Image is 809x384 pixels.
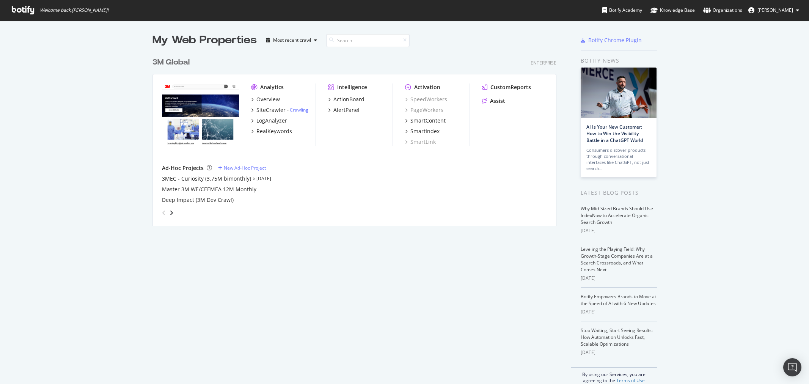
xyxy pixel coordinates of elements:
a: 3M Global [152,57,193,68]
input: Search [326,34,410,47]
div: SiteCrawler [256,106,286,114]
a: Assist [482,97,505,105]
a: PageWorkers [405,106,443,114]
div: Assist [490,97,505,105]
div: Ad-Hoc Projects [162,164,204,172]
a: SmartIndex [405,127,440,135]
div: Organizations [703,6,742,14]
div: Knowledge Base [650,6,695,14]
a: Why Mid-Sized Brands Should Use IndexNow to Accelerate Organic Search Growth [581,205,653,225]
img: AI Is Your New Customer: How to Win the Visibility Battle in a ChatGPT World [581,68,657,118]
div: - [287,107,308,113]
div: grid [152,48,562,226]
div: SmartIndex [410,127,440,135]
a: [DATE] [256,175,271,182]
a: 3MEC - Curiosity (3.75M bimonthly) [162,175,251,183]
a: Terms of Use [616,377,645,384]
button: [PERSON_NAME] [742,4,805,16]
a: RealKeywords [251,127,292,135]
div: Enterprise [531,60,556,66]
div: Analytics [260,83,284,91]
a: AI Is Your New Customer: How to Win the Visibility Battle in a ChatGPT World [586,124,643,143]
a: SpeedWorkers [405,96,447,103]
a: Botify Chrome Plugin [581,36,642,44]
a: Crawling [290,107,308,113]
a: CustomReports [482,83,531,91]
img: www.command.com [162,83,239,145]
div: New Ad-Hoc Project [224,165,266,171]
span: Alexander Parrales [757,7,793,13]
div: Overview [256,96,280,103]
a: Stop Waiting, Start Seeing Results: How Automation Unlocks Fast, Scalable Optimizations [581,327,653,347]
div: [DATE] [581,227,657,234]
div: RealKeywords [256,127,292,135]
div: angle-right [169,209,174,217]
div: 3M Global [152,57,190,68]
div: My Web Properties [152,33,257,48]
a: ActionBoard [328,96,364,103]
a: SmartLink [405,138,436,146]
a: Master 3M WE/CEEMEA 12M Monthly [162,186,256,193]
a: Botify Empowers Brands to Move at the Speed of AI with 6 New Updates [581,293,656,307]
button: Most recent crawl [263,34,320,46]
a: Overview [251,96,280,103]
div: [DATE] [581,349,657,356]
a: AlertPanel [328,106,360,114]
div: Consumers discover products through conversational interfaces like ChatGPT, not just search… [586,147,651,172]
div: Botify Chrome Plugin [588,36,642,44]
div: Botify Academy [602,6,642,14]
a: New Ad-Hoc Project [218,165,266,171]
div: [DATE] [581,275,657,282]
a: LogAnalyzer [251,117,287,124]
div: ActionBoard [333,96,364,103]
div: SmartContent [410,117,446,124]
div: Botify news [581,57,657,65]
a: Deep Impact (3M Dev Crawl) [162,196,234,204]
span: Welcome back, [PERSON_NAME] ! [40,7,108,13]
a: Leveling the Playing Field: Why Growth-Stage Companies Are at a Search Crossroads, and What Comes... [581,246,653,273]
div: Latest Blog Posts [581,189,657,197]
div: Most recent crawl [273,38,311,42]
a: SiteCrawler- Crawling [251,106,308,114]
div: Activation [414,83,440,91]
div: LogAnalyzer [256,117,287,124]
div: CustomReports [490,83,531,91]
div: Open Intercom Messenger [783,358,801,376]
div: angle-left [159,207,169,219]
a: SmartContent [405,117,446,124]
div: AlertPanel [333,106,360,114]
div: By using our Services, you are agreeing to the [571,367,657,384]
div: Intelligence [337,83,367,91]
div: [DATE] [581,308,657,315]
